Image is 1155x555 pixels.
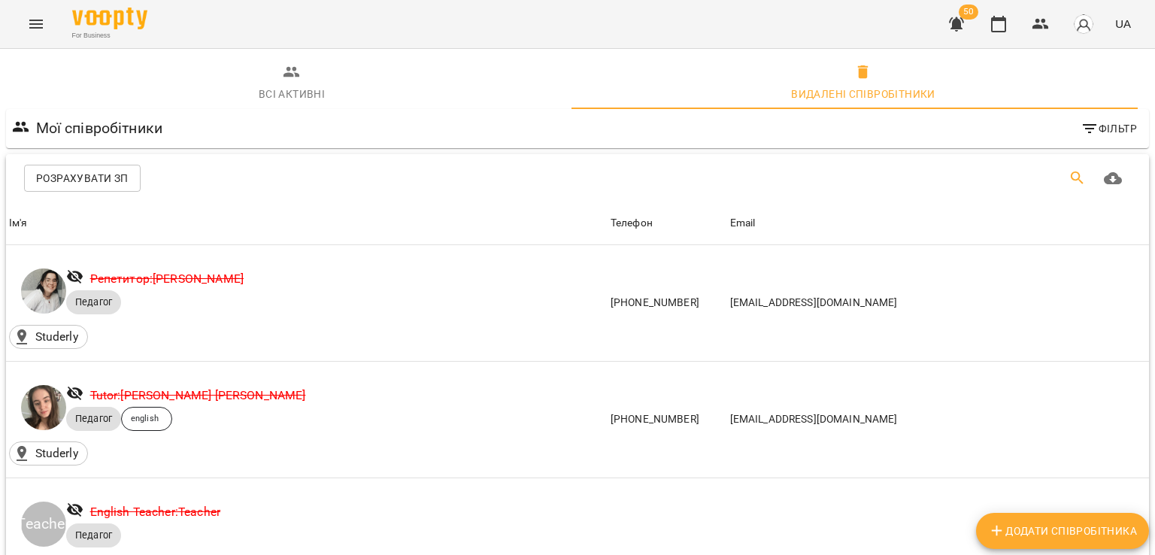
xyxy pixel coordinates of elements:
span: Розрахувати ЗП [36,169,129,187]
button: Додати співробітника [976,513,1149,549]
span: Фільтр [1081,120,1137,138]
div: Studerly() [9,325,88,349]
span: 50 [959,5,978,20]
span: Email [730,214,1147,232]
a: Репетитор:[PERSON_NAME] [90,271,244,286]
button: Завантажити CSV [1095,160,1131,196]
div: Видалені cпівробітники [791,85,935,103]
span: Педагог [66,412,121,426]
img: Грущенко Анастасія Миколаївна [21,268,66,314]
div: Sort [9,214,28,232]
div: Sort [730,214,756,232]
button: Розрахувати ЗП [24,165,141,192]
div: english [121,407,172,431]
a: Tutor:[PERSON_NAME] [PERSON_NAME] [90,388,306,402]
button: Фільтр [1075,115,1143,142]
div: Email [730,214,756,232]
td: [PHONE_NUMBER] [608,361,727,478]
span: Педагог [66,296,121,309]
span: Телефон [611,214,724,232]
span: UA [1115,16,1131,32]
div: Studerly() [9,441,88,466]
p: english [131,413,159,426]
img: avatar_s.png [1073,14,1094,35]
td: [EMAIL_ADDRESS][DOMAIN_NAME] [727,361,1150,478]
div: Table Toolbar [6,154,1149,202]
div: Всі активні [259,85,325,103]
span: Ім'я [9,214,605,232]
td: [EMAIL_ADDRESS][DOMAIN_NAME] [727,245,1150,362]
a: English Teacher:Teacher [90,505,220,519]
div: Телефон [611,214,653,232]
span: For Business [72,31,147,41]
button: Menu [18,6,54,42]
span: Педагог [66,529,121,542]
img: Voopty Logo [72,8,147,29]
div: Sort [611,214,653,232]
td: [PHONE_NUMBER] [608,245,727,362]
span: Додати співробітника [988,522,1137,540]
h6: Мої співробітники [36,117,163,140]
img: Elena Victoria Hill [21,385,66,430]
button: UA [1109,10,1137,38]
div: Teacher [21,502,66,547]
p: Studerly [35,328,78,346]
div: Ім'я [9,214,28,232]
button: Пошук [1060,160,1096,196]
p: Studerly [35,444,78,462]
